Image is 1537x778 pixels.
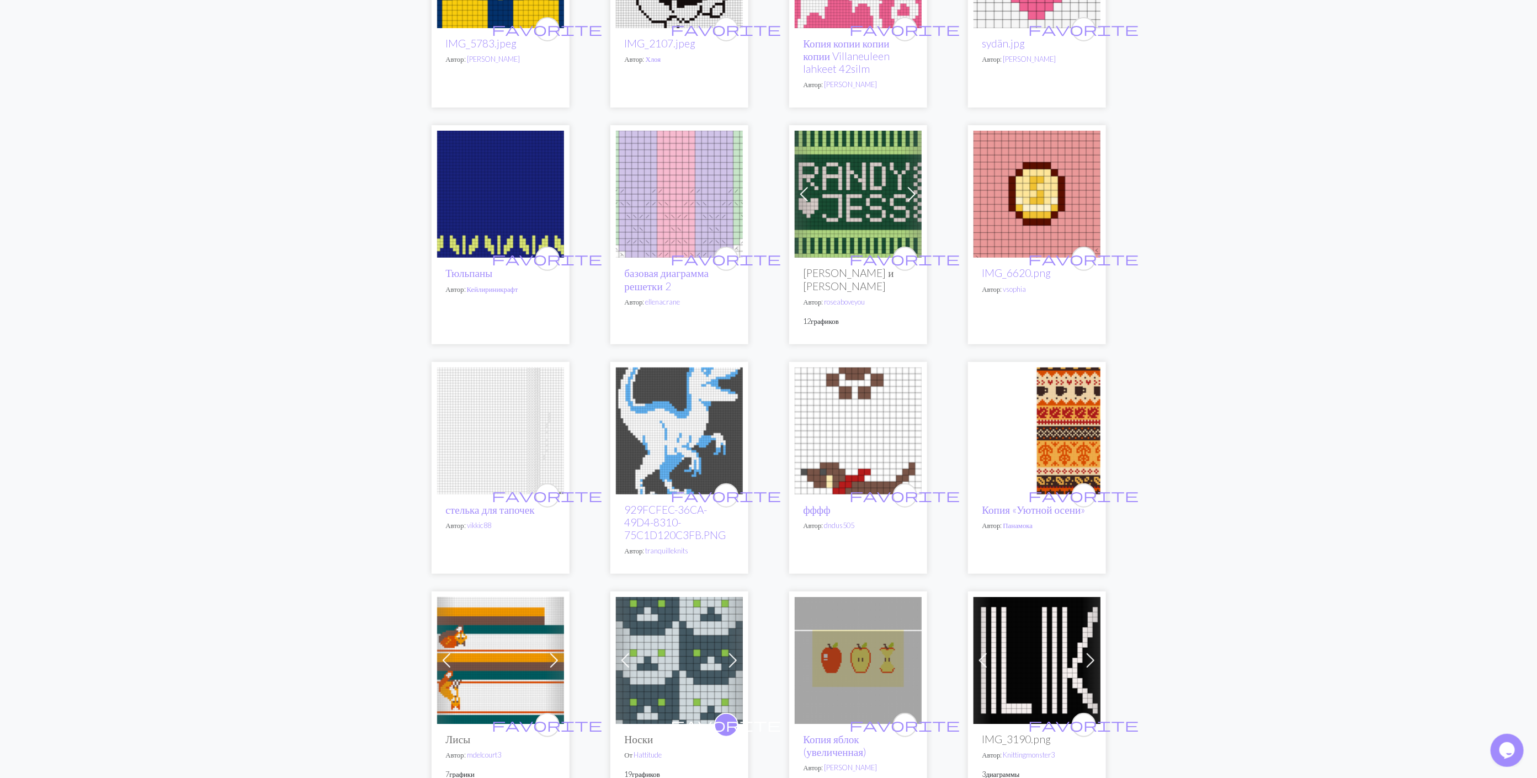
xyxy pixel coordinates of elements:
[714,17,738,41] button: favourite
[974,367,1100,494] img: Уютная Осень
[446,267,493,279] a: Тюльпаны
[616,131,743,258] img: базовая диаграмма решетки 2
[893,483,917,508] button: favourite
[1491,734,1526,767] iframe: виджет чата
[1003,750,1055,759] a: Knittingmonster3
[625,267,709,292] a: базовая диаграмма решетки 2
[616,424,743,435] a: 929FCFEC-36CA-49D4-8310-75C1D120C3FB.PNG
[804,79,913,90] p: Автор:
[795,424,922,435] a: фффф
[714,713,738,737] button: favourite
[804,763,913,773] p: Автор:
[974,188,1100,198] a: IMG_6620.png
[974,424,1100,435] a: Уютная Осень
[437,654,564,664] a: Лисы
[825,521,855,530] a: dndus505
[795,367,922,494] img: фффф
[893,247,917,271] button: favourite
[974,654,1100,664] a: IMG_3190.png
[492,716,603,733] span: favorite
[437,131,564,258] img: Тюльпаны
[850,484,960,507] i: favourite
[893,17,917,41] button: favourite
[982,267,1051,279] a: IMG_6620.png
[850,714,960,736] i: favourite
[714,247,738,271] button: favourite
[1072,713,1096,737] button: favourite
[625,503,726,541] a: 929FCFEC-36CA-49D4-8310-75C1D120C3FB.PNG
[467,750,501,759] a: mdelcourt3
[804,267,913,292] h2: [PERSON_NAME] и [PERSON_NAME]
[616,654,743,664] a: Сюда, Киса, Киса
[625,546,734,556] p: Автор:
[467,521,491,530] a: vikkic88
[492,248,603,270] i: favourite
[1029,714,1139,736] i: favourite
[804,316,913,327] p: 12 графиков
[467,285,518,294] a: Кейлириникрафт
[671,484,781,507] i: favourite
[1029,20,1139,38] span: favorite
[982,503,1086,516] a: Копия «Уютной осени»
[1029,484,1139,507] i: favourite
[850,248,960,270] i: favourite
[1003,55,1056,63] a: [PERSON_NAME]
[1029,487,1139,504] span: favorite
[492,20,603,38] span: favorite
[671,248,781,270] i: favourite
[467,55,520,63] a: [PERSON_NAME]
[714,483,738,508] button: favourite
[1029,248,1139,270] i: favourite
[804,733,867,758] a: Копия яблок (увеличенная)
[671,714,781,736] i: favourite
[825,297,865,306] a: roseaboveyou
[982,284,1092,295] p: Автор:
[437,367,564,494] img: стелька для тапочек
[1072,247,1096,271] button: favourite
[795,188,922,198] a: (Завершено, заблокировано) R — диаграмма A (передняя манжета)
[535,713,560,737] button: favourite
[446,54,555,65] p: Автор:
[804,37,890,75] a: Копия копии копии копии Villaneuleen lahkeet 42silm
[850,487,960,504] span: favorite
[850,716,960,733] span: favorite
[671,250,781,267] span: favorite
[535,483,560,508] button: favourite
[850,18,960,40] i: favourite
[446,750,555,760] p: Автор:
[671,20,781,38] span: favorite
[974,131,1100,258] img: IMG_6620.png
[625,750,734,760] p: От
[446,520,555,531] p: Автор:
[804,520,913,531] p: Автор:
[982,37,1025,50] a: sydän.jpg
[825,763,877,772] a: [PERSON_NAME]
[795,131,922,258] img: (Завершено, заблокировано) R — диаграмма A (передняя манжета)
[671,716,781,733] span: favorite
[625,37,696,50] a: IMG_2107.jpeg
[1003,285,1027,294] a: vsophia
[982,54,1092,65] p: Автор:
[646,55,661,63] a: Хлоя
[446,503,535,516] a: стелька для тапочек
[492,484,603,507] i: favourite
[1029,250,1139,267] span: favorite
[535,247,560,271] button: favourite
[446,733,555,745] h2: Лисы
[795,597,922,724] img: яблоки (увеличенные)
[535,17,560,41] button: favourite
[616,188,743,198] a: базовая диаграмма решетки 2
[671,18,781,40] i: favourite
[1029,716,1139,733] span: favorite
[982,733,1092,745] h2: IMG_3190.png
[804,503,831,516] a: фффф
[646,297,680,306] a: ellenacrane
[671,487,781,504] span: favorite
[850,250,960,267] span: favorite
[1072,17,1096,41] button: favourite
[1029,18,1139,40] i: favourite
[850,20,960,38] span: favorite
[437,188,564,198] a: Тюльпаны
[1003,521,1033,530] a: Панамока
[634,750,662,759] a: Hattitude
